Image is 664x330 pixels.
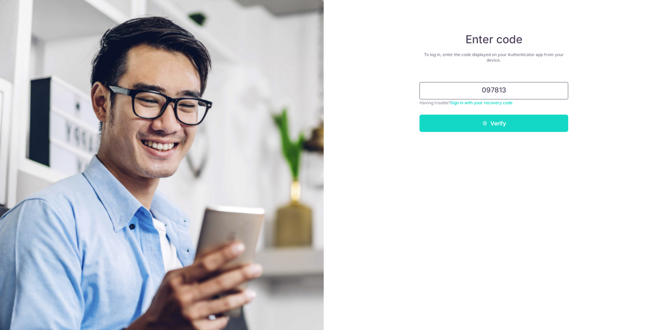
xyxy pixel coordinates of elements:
div: To log in, enter the code displayed on your Authenticator app from your device. [419,52,568,63]
button: Verify [419,115,568,132]
h4: Enter code [419,33,568,46]
div: Having trouble? [419,99,568,106]
input: Enter 6 digit code [419,82,568,99]
a: Sign in with your recovery code [450,100,513,105]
